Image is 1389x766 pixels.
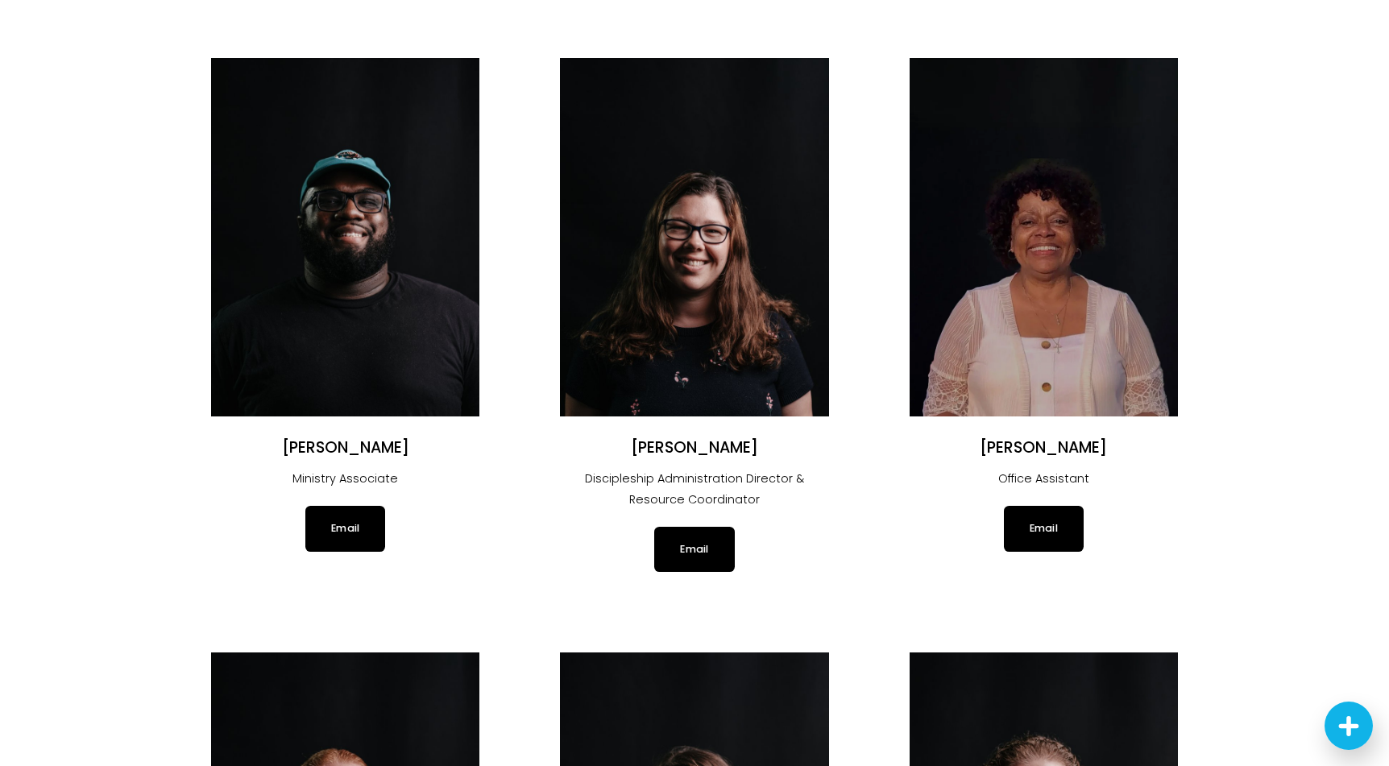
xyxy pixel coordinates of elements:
a: Email [654,527,734,572]
a: Email [305,506,385,551]
a: Email [1004,506,1084,551]
p: Office Assistant [910,469,1178,490]
p: Ministry Associate [211,469,479,490]
img: Janice Mosley [910,58,1178,416]
h2: [PERSON_NAME] [910,438,1178,458]
h2: [PERSON_NAME] [560,438,828,458]
p: Discipleship Administration Director & Resource Coordinator [560,469,828,511]
h2: [PERSON_NAME] [211,438,479,458]
img: Heather Petersen [560,58,828,416]
img: Ethan Tate [211,58,479,416]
